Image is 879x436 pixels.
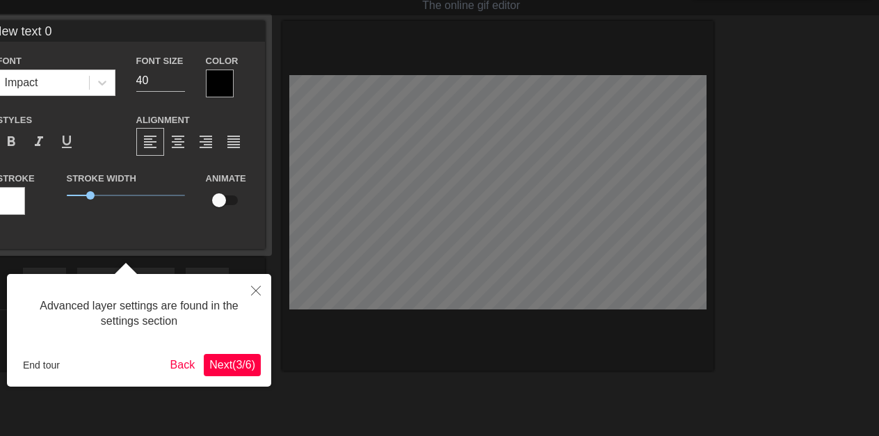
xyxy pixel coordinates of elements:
[17,284,261,344] div: Advanced layer settings are found in the settings section
[17,355,65,376] button: End tour
[241,274,271,306] button: Close
[204,354,261,376] button: Next
[165,354,201,376] button: Back
[209,359,255,371] span: Next ( 3 / 6 )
